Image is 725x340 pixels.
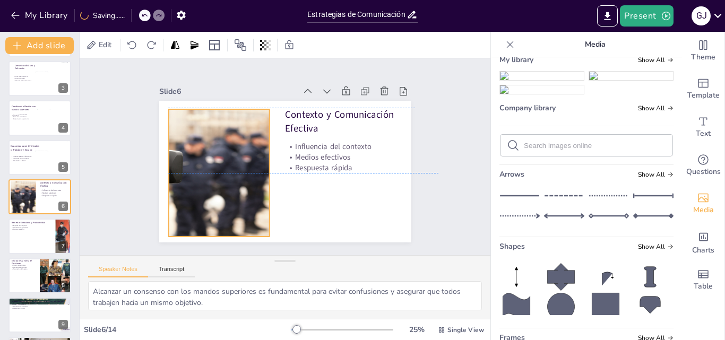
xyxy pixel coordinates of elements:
[88,281,482,310] textarea: Comprender cómo el contexto influye en la comunicación permite a los líderes adaptar sus enfoques...
[499,241,525,251] span: Shapes
[12,264,37,266] p: Toma de decisiones
[686,166,721,178] span: Questions
[597,5,618,27] button: Export to PowerPoint
[11,155,40,157] p: Conversaciones informales
[8,179,71,214] div: https://cdn.sendsteps.com/images/slides/2025_20_09_03_09-i8DZBqgpUkf6ocR8.jpegContexto y Comunica...
[148,266,195,277] button: Transcript
[15,64,40,70] p: Comunicación Clara y Coherente
[12,259,37,265] p: Emociones y Toma de Decisiones
[500,72,584,80] img: d1a4bd8b-614d-40ef-9dd3-697a9c6c05ba.png
[12,266,37,268] p: Manejo de emociones
[404,325,429,335] div: 25 %
[40,195,78,197] p: Respuesta rápida
[8,140,71,175] div: Conversaciones Informales y Trabajo en EquipoConversaciones informalesAmbiente colaborativoRelaci...
[519,32,671,57] p: Media
[693,204,714,216] span: Media
[638,243,674,250] span: Show all
[58,123,68,133] div: 4
[12,229,53,231] p: Apoyo emocional
[58,202,68,211] div: 6
[8,61,71,96] div: Comunicación Clara y CoherenteComunicación claraRoles definidosMaximización de recursos884a65c5-d...
[40,189,78,192] p: Influencia del contexto
[692,5,711,27] button: G J
[40,192,78,195] p: Medios efectivos
[447,326,484,334] span: Single View
[5,37,74,54] button: Add slide
[500,85,584,94] img: fe892b02-d6b2-410c-bb89-900e83c0e328.png
[682,32,724,70] div: Change the overall theme
[11,160,40,162] p: Relaciones sólidas
[8,7,72,24] button: My Library
[58,241,68,251] div: 7
[682,261,724,299] div: Add a table
[285,141,438,152] p: Influencia del contexto
[499,103,556,113] span: Company library
[12,116,40,118] p: Comunicación abierta
[12,300,68,303] p: Mantenimiento de la Cohesión en Momentos de Tensión
[11,158,40,160] p: Ambiente colaborativo
[97,40,114,50] span: Edit
[692,6,711,25] div: G J
[12,225,53,227] p: Empatía en el equipo
[12,118,40,120] p: Espacio para sugerencias
[8,100,71,135] div: Coordinación Efectiva con Mandos SuperioresConsenso con mandosComunicación abiertaEspacio para su...
[682,70,724,108] div: Add ready made slides
[285,162,438,173] p: Respuesta rápida
[12,303,68,306] p: Comunicación clara
[638,104,674,112] span: Show all
[696,128,711,140] span: Text
[12,105,40,111] p: Coordinación Efectiva con Mandos Superiores
[8,298,71,333] div: 9
[58,281,68,290] div: 8
[499,55,533,65] span: My library
[12,308,68,310] p: Liderazgo en crisis
[11,144,40,151] p: Conversaciones Informales y Trabajo en Equipo
[499,169,524,179] span: Arrows
[80,11,125,21] div: Saving......
[682,185,724,223] div: Add images, graphics, shapes or video
[58,83,68,93] div: 3
[84,325,291,335] div: Slide 6 / 14
[682,108,724,146] div: Add text boxes
[638,171,674,178] span: Show all
[682,223,724,261] div: Add charts and graphs
[14,80,39,82] p: Maximización de recursos
[14,77,39,80] p: Roles definidos
[12,114,40,116] p: Consenso con mandos
[687,90,720,101] span: Template
[159,86,297,97] div: Slide 6
[694,281,713,292] span: Table
[12,226,53,229] p: Mediación de problemas
[12,268,37,270] p: Percepción del equipo
[8,258,71,293] div: https://cdn.sendsteps.com/images/logo/sendsteps_logo_white.pnghttps://cdn.sendsteps.com/images/lo...
[285,152,438,162] p: Medios efectivos
[58,320,68,329] div: 9
[524,142,666,150] input: Search images online
[307,7,407,22] input: Insert title
[692,245,714,256] span: Charts
[234,39,247,51] span: Position
[8,219,71,254] div: https://cdn.sendsteps.com/images/logo/sendsteps_logo_white.pnghttps://cdn.sendsteps.com/images/lo...
[638,56,674,64] span: Show all
[14,75,39,77] p: Comunicación clara
[206,37,223,54] div: Layout
[40,181,72,188] p: Contexto y Comunicación Efectiva
[58,162,68,172] div: 5
[691,51,715,63] span: Theme
[12,221,53,224] p: Bienestar Emocional y Productividad
[285,108,415,135] p: Contexto y Comunicación Efectiva
[589,72,673,80] img: 26db4f02-5925-45a0-8106-4eb39dd22788.jpeg
[12,306,68,308] p: Mediación de conflictos
[620,5,673,27] button: Present
[88,266,148,277] button: Speaker Notes
[682,146,724,185] div: Get real-time input from your audience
